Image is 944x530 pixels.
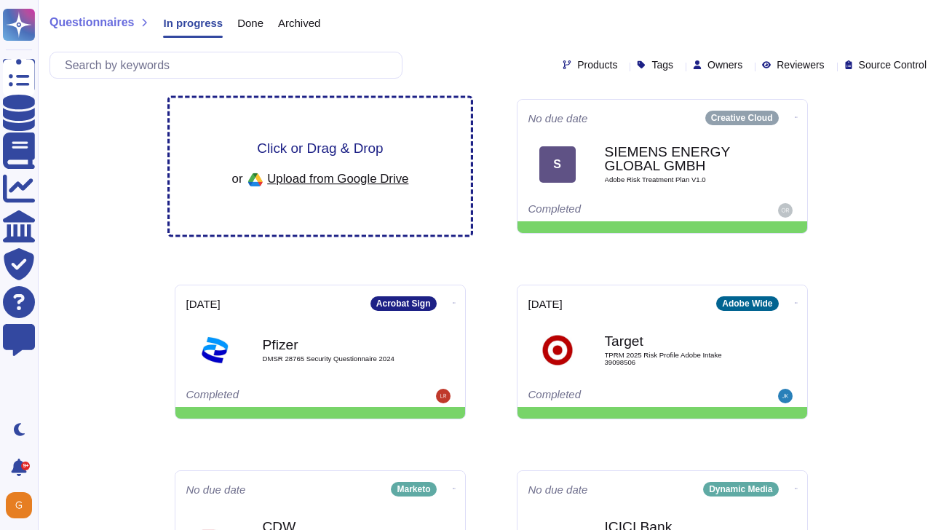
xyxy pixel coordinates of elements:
[186,298,221,309] span: [DATE]
[528,484,588,495] span: No due date
[859,60,927,70] span: Source Control
[237,17,263,28] span: Done
[777,60,824,70] span: Reviewers
[778,203,793,218] img: user
[257,141,383,155] span: Click or Drag & Drop
[605,352,750,365] span: TPRM 2025 Risk Profile Adobe Intake 39098506
[278,17,320,28] span: Archived
[163,17,223,28] span: In progress
[605,334,750,348] b: Target
[528,389,707,403] div: Completed
[707,60,742,70] span: Owners
[539,332,576,368] img: Logo
[528,298,563,309] span: [DATE]
[436,389,451,403] img: user
[6,492,32,518] img: user
[528,113,588,124] span: No due date
[539,146,576,183] div: S
[370,296,437,311] div: Acrobat Sign
[528,203,707,218] div: Completed
[57,52,402,78] input: Search by keywords
[263,355,408,363] span: DMSR 28765 Security Questionnaire 2024
[651,60,673,70] span: Tags
[186,484,246,495] span: No due date
[3,489,42,521] button: user
[197,332,234,368] img: Logo
[605,176,750,183] span: Adobe Risk Treatment Plan V1.0
[231,167,408,192] div: or
[49,17,134,28] span: Questionnaires
[267,172,408,185] span: Upload from Google Drive
[716,296,778,311] div: Adobe Wide
[778,389,793,403] img: user
[263,338,408,352] b: Pfizer
[21,462,30,470] div: 9+
[703,482,778,497] div: Dynamic Media
[242,167,267,192] img: google drive
[605,145,750,173] b: SIEMENS ENERGY GLOBAL GMBH
[186,389,365,403] div: Completed
[705,111,779,125] div: Creative Cloud
[577,60,617,70] span: Products
[391,482,436,497] div: Marketo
